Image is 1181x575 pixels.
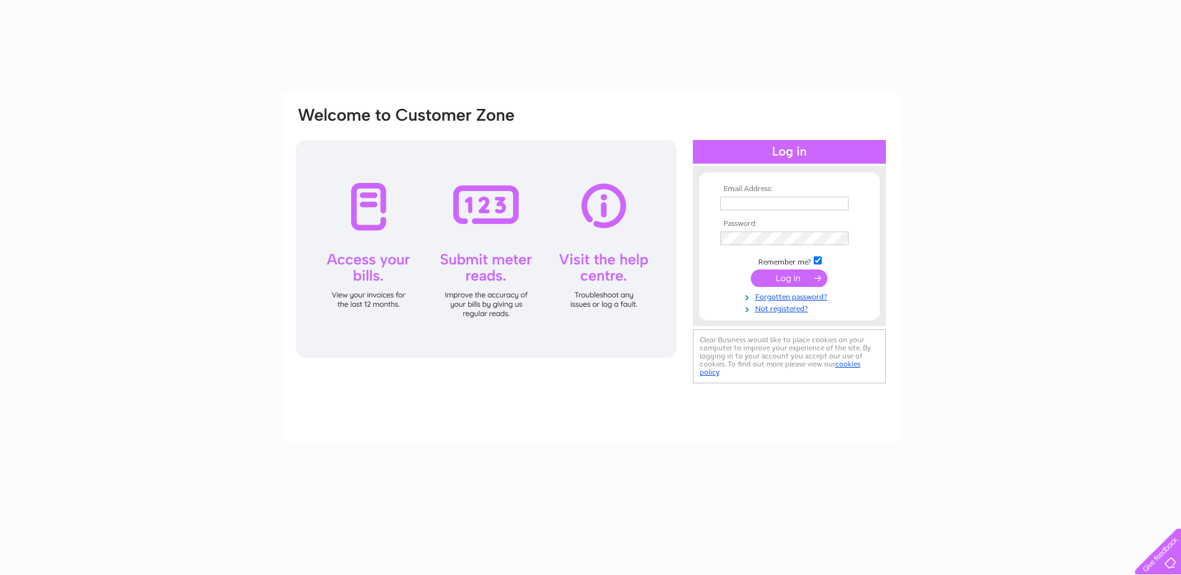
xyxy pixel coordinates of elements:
[751,269,827,287] input: Submit
[720,302,862,314] a: Not registered?
[700,360,860,376] a: cookies policy
[717,255,862,267] td: Remember me?
[717,185,862,194] th: Email Address:
[717,220,862,228] th: Password:
[720,290,862,302] a: Forgotten password?
[693,329,886,383] div: Clear Business would like to place cookies on your computer to improve your experience of the sit...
